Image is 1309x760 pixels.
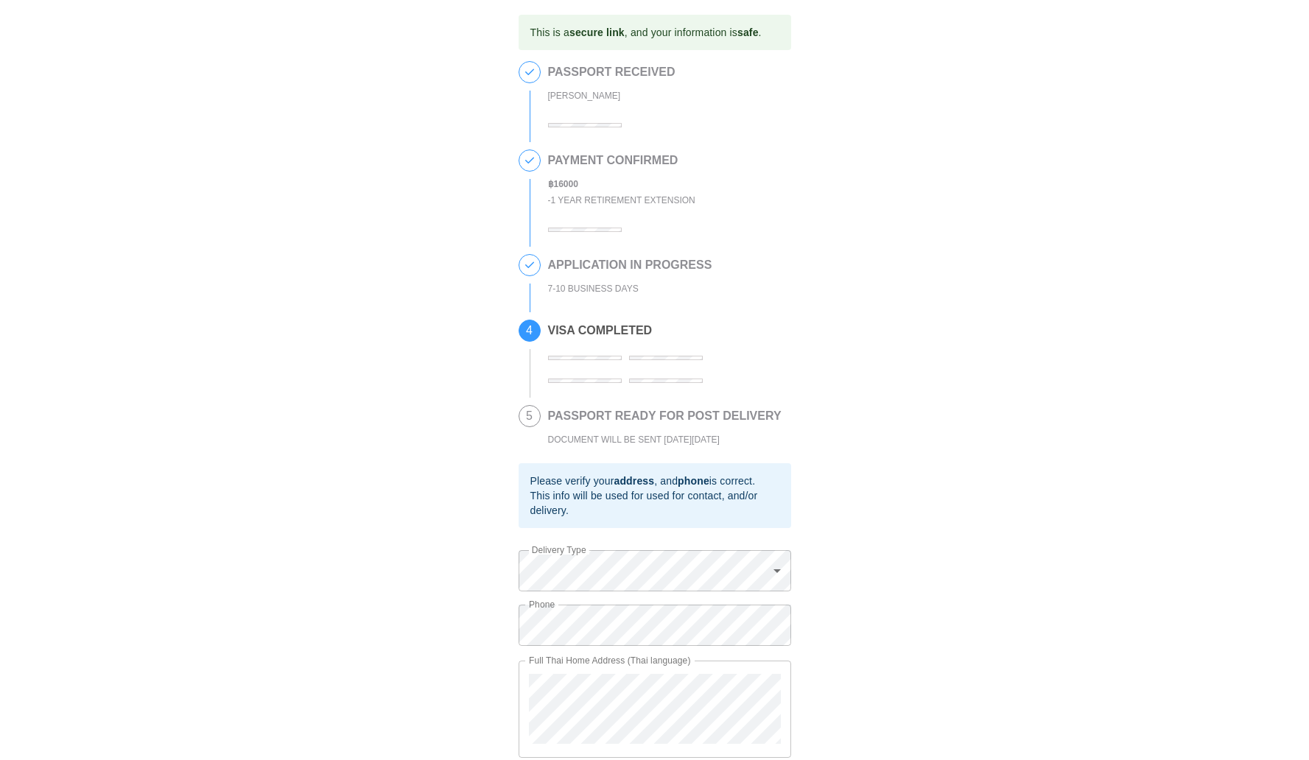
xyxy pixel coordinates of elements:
div: Please verify your , and is correct. [530,474,779,488]
span: 5 [519,406,540,426]
h2: PASSPORT RECEIVED [548,66,675,79]
h2: APPLICATION IN PROGRESS [548,258,712,272]
h2: PAYMENT CONFIRMED [548,154,695,167]
b: phone [678,475,709,487]
span: 1 [519,62,540,82]
b: ฿ 16000 [548,179,578,189]
div: This is a , and your information is . [530,19,762,46]
span: 2 [519,150,540,171]
span: 4 [519,320,540,341]
span: 3 [519,255,540,275]
div: This info will be used for used for contact, and/or delivery. [530,488,779,518]
div: - 1 Year Retirement Extension [548,192,695,209]
div: Document will be sent [DATE][DATE] [548,432,782,448]
div: 7-10 BUSINESS DAYS [548,281,712,298]
h2: VISA COMPLETED [548,324,784,337]
b: address [614,475,654,487]
h2: PASSPORT READY FOR POST DELIVERY [548,409,782,423]
b: secure link [569,27,625,38]
b: safe [737,27,759,38]
div: [PERSON_NAME] [548,88,675,105]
